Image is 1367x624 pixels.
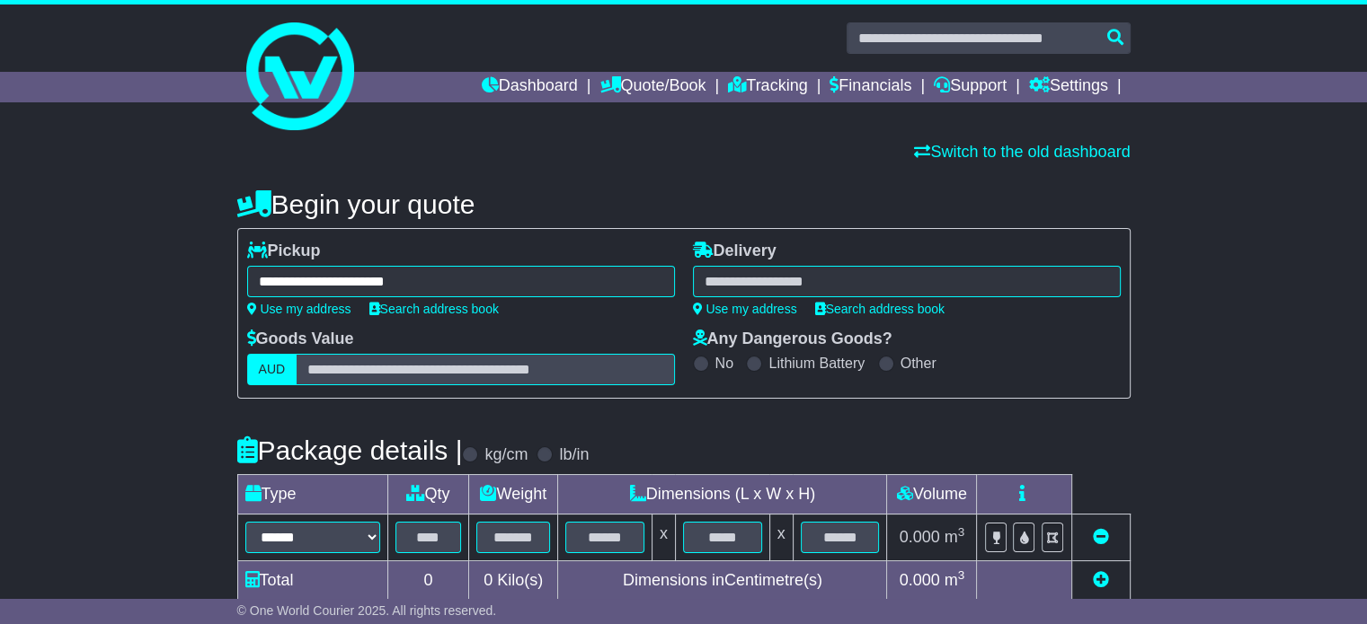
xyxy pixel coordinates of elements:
[484,571,493,589] span: 0
[484,445,528,465] label: kg/cm
[769,514,793,561] td: x
[693,330,892,349] label: Any Dangerous Goods?
[237,561,387,601] td: Total
[914,143,1130,161] a: Switch to the old dashboard
[900,571,940,589] span: 0.000
[945,571,965,589] span: m
[652,514,675,561] td: x
[887,475,977,514] td: Volume
[369,302,499,316] a: Search address book
[247,354,297,385] label: AUD
[728,72,807,102] a: Tracking
[482,72,578,102] a: Dashboard
[237,475,387,514] td: Type
[901,355,936,372] label: Other
[469,561,558,601] td: Kilo(s)
[387,561,469,601] td: 0
[768,355,865,372] label: Lithium Battery
[469,475,558,514] td: Weight
[1029,72,1108,102] a: Settings
[693,302,797,316] a: Use my address
[1093,528,1109,546] a: Remove this item
[934,72,1007,102] a: Support
[247,302,351,316] a: Use my address
[830,72,911,102] a: Financials
[387,475,469,514] td: Qty
[558,561,887,601] td: Dimensions in Centimetre(s)
[237,189,1131,219] h4: Begin your quote
[1093,571,1109,589] a: Add new item
[945,528,965,546] span: m
[237,435,463,465] h4: Package details |
[558,475,887,514] td: Dimensions (L x W x H)
[715,355,733,372] label: No
[815,302,945,316] a: Search address book
[958,568,965,582] sup: 3
[247,330,354,349] label: Goods Value
[247,242,321,261] label: Pickup
[559,445,589,465] label: lb/in
[237,603,497,618] span: © One World Courier 2025. All rights reserved.
[958,525,965,539] sup: 3
[599,72,706,102] a: Quote/Book
[693,242,777,261] label: Delivery
[900,528,940,546] span: 0.000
